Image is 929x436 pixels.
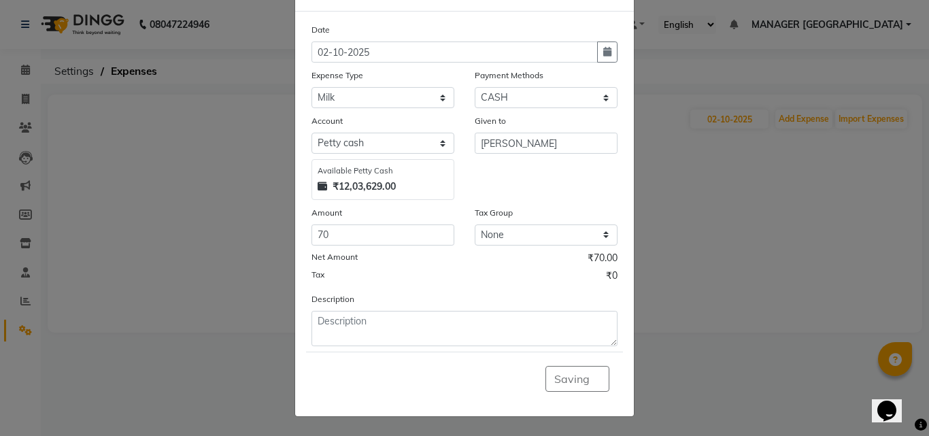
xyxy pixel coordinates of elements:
div: Available Petty Cash [318,165,448,177]
label: Account [311,115,343,127]
iframe: chat widget [872,382,915,422]
input: Given to [475,133,618,154]
label: Given to [475,115,506,127]
label: Amount [311,207,342,219]
span: ₹0 [606,269,618,286]
label: Tax Group [475,207,513,219]
label: Expense Type [311,69,363,82]
label: Description [311,293,354,305]
strong: ₹12,03,629.00 [333,180,396,194]
label: Date [311,24,330,36]
span: ₹70.00 [588,251,618,269]
input: Amount [311,224,454,246]
label: Payment Methods [475,69,543,82]
label: Tax [311,269,324,281]
label: Net Amount [311,251,358,263]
